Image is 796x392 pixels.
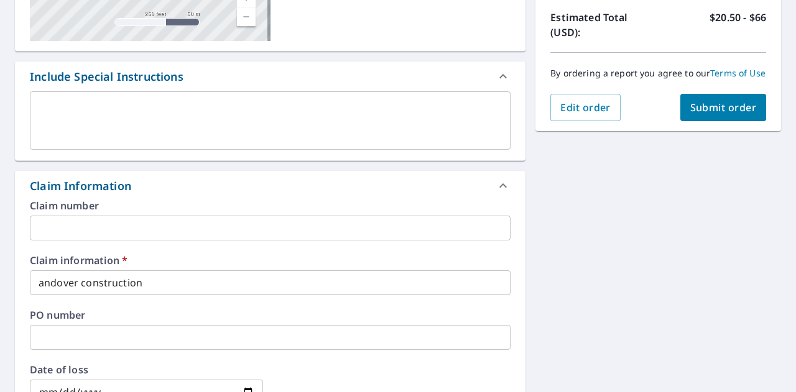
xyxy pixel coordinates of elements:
p: $20.50 - $66 [710,10,766,40]
button: Submit order [680,94,767,121]
div: Claim Information [15,171,525,201]
button: Edit order [550,94,621,121]
label: PO number [30,310,511,320]
div: Include Special Instructions [30,68,183,85]
a: Terms of Use [710,67,766,79]
a: Current Level 17, Zoom Out [237,7,256,26]
span: Edit order [560,101,611,114]
div: Claim Information [30,178,131,194]
div: Include Special Instructions [15,62,525,91]
span: Submit order [690,101,757,114]
label: Claim number [30,201,511,211]
p: By ordering a report you agree to our [550,68,766,79]
label: Date of loss [30,365,263,375]
label: Claim information [30,255,511,265]
p: Estimated Total (USD): [550,10,658,40]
